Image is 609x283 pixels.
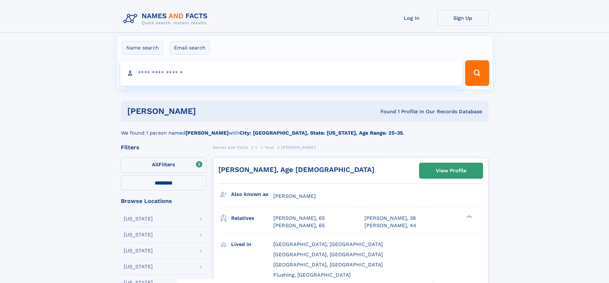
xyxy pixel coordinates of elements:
[218,166,374,174] a: [PERSON_NAME], Age [DEMOGRAPHIC_DATA]
[273,262,383,268] span: [GEOGRAPHIC_DATA], [GEOGRAPHIC_DATA]
[437,10,488,26] a: Sign Up
[124,216,153,221] div: [US_STATE]
[255,145,258,150] span: Y
[273,193,316,199] span: [PERSON_NAME]
[121,157,207,173] label: Filters
[265,145,274,150] span: Youn
[255,143,258,151] a: Y
[465,60,489,86] button: Search Button
[121,198,207,204] div: Browse Locations
[273,272,351,278] span: Flushing, [GEOGRAPHIC_DATA]
[121,10,213,27] img: Logo Names and Facts
[288,108,482,115] div: Found 1 Profile In Our Records Database
[120,60,463,86] input: search input
[419,163,483,178] a: View Profile
[121,122,488,137] div: We found 1 person named with .
[465,215,472,219] div: ❯
[265,143,274,151] a: Youn
[170,41,210,55] label: Email search
[239,130,403,136] b: City: [GEOGRAPHIC_DATA], State: [US_STATE], Age Range: 25-35
[231,189,273,200] h3: Also known as
[124,248,153,253] div: [US_STATE]
[231,213,273,224] h3: Relatives
[364,222,416,229] a: [PERSON_NAME], 44
[273,222,325,229] a: [PERSON_NAME], 65
[185,130,229,136] b: [PERSON_NAME]
[273,251,383,257] span: [GEOGRAPHIC_DATA], [GEOGRAPHIC_DATA]
[436,163,466,178] div: View Profile
[386,10,437,26] a: Log In
[127,107,288,115] h1: [PERSON_NAME]
[124,264,153,269] div: [US_STATE]
[231,239,273,250] h3: Lived in
[273,241,383,247] span: [GEOGRAPHIC_DATA], [GEOGRAPHIC_DATA]
[122,41,163,55] label: Name search
[364,215,416,222] a: [PERSON_NAME], 38
[124,232,153,237] div: [US_STATE]
[121,145,207,150] div: Filters
[281,145,316,150] span: [PERSON_NAME]
[152,161,159,168] span: All
[213,143,248,151] a: Names and Facts
[273,215,325,222] a: [PERSON_NAME], 65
